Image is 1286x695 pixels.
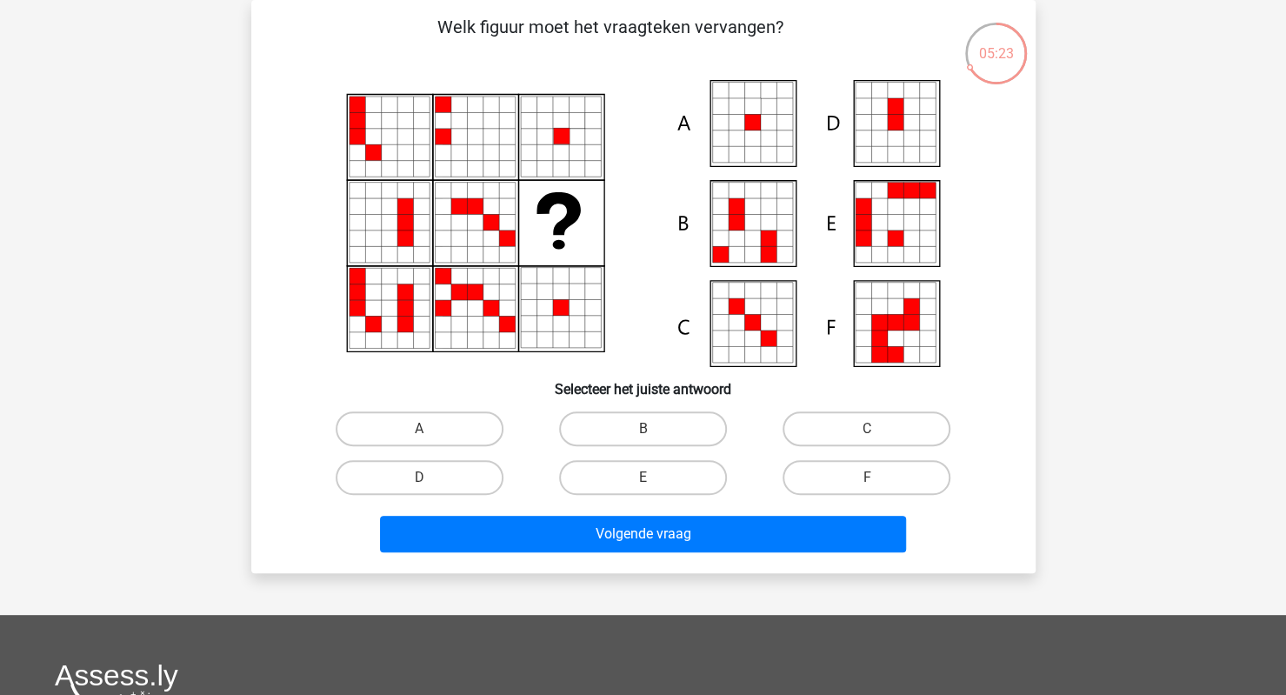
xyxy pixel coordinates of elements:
[559,411,727,446] label: B
[336,411,503,446] label: A
[336,460,503,495] label: D
[279,367,1008,398] h6: Selecteer het juiste antwoord
[963,21,1029,64] div: 05:23
[783,460,950,495] label: F
[559,460,727,495] label: E
[279,14,943,66] p: Welk figuur moet het vraagteken vervangen?
[380,516,906,552] button: Volgende vraag
[783,411,950,446] label: C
